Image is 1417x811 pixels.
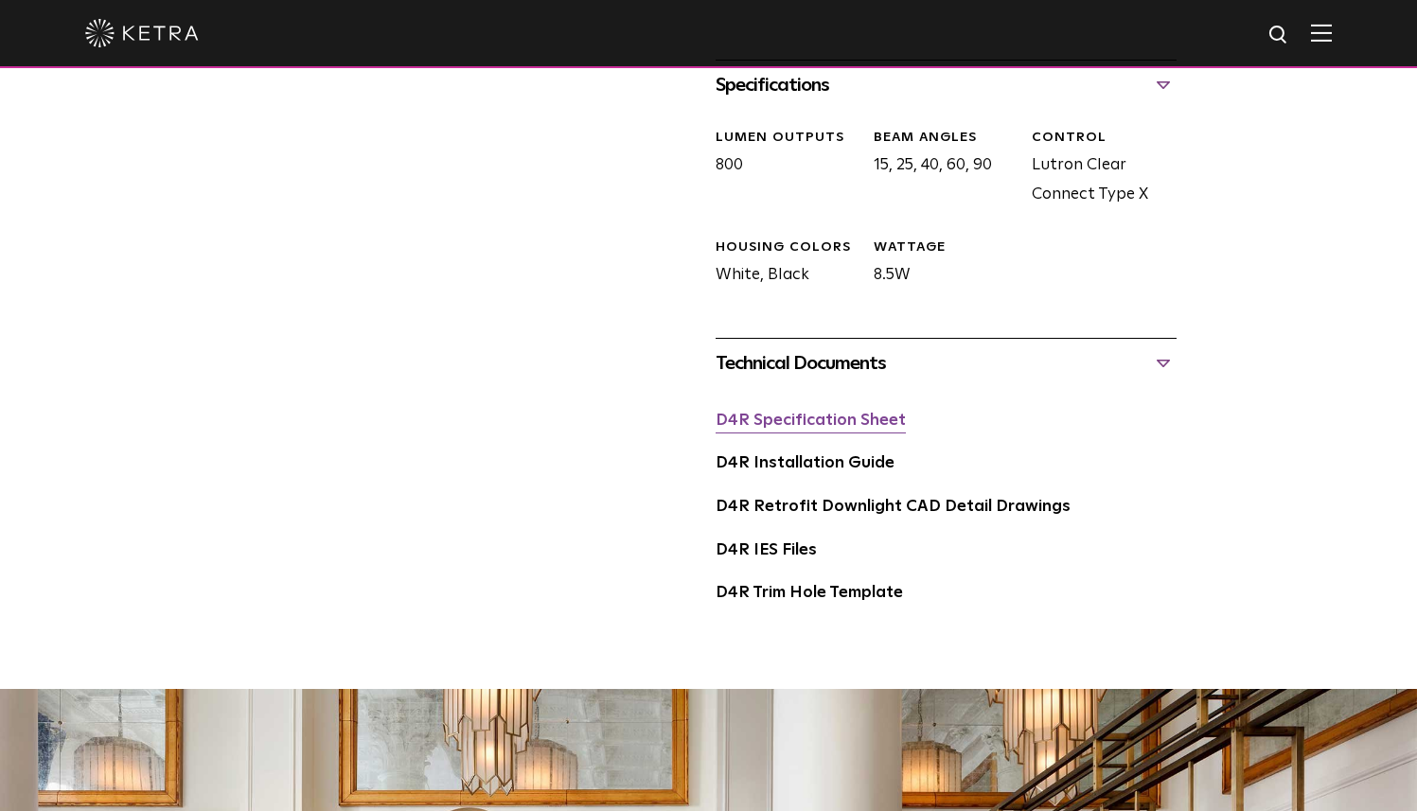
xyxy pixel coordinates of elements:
div: Beam Angles [874,129,1018,148]
img: Hamburger%20Nav.svg [1311,24,1332,42]
div: White, Black [701,238,859,291]
a: D4R Retrofit Downlight CAD Detail Drawings [716,499,1071,515]
div: CONTROL [1032,129,1176,148]
a: D4R Trim Hole Template [716,585,903,601]
a: D4R Specification Sheet [716,413,906,429]
div: 800 [701,129,859,210]
div: Specifications [716,70,1177,100]
img: ketra-logo-2019-white [85,19,199,47]
a: D4R IES Files [716,542,817,558]
div: WATTAGE [874,238,1018,257]
div: Technical Documents [716,348,1177,379]
a: D4R Installation Guide [716,455,894,471]
img: search icon [1267,24,1291,47]
div: Lutron Clear Connect Type X [1018,129,1176,210]
div: 8.5W [859,238,1018,291]
div: 15, 25, 40, 60, 90 [859,129,1018,210]
div: LUMEN OUTPUTS [716,129,859,148]
div: HOUSING COLORS [716,238,859,257]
